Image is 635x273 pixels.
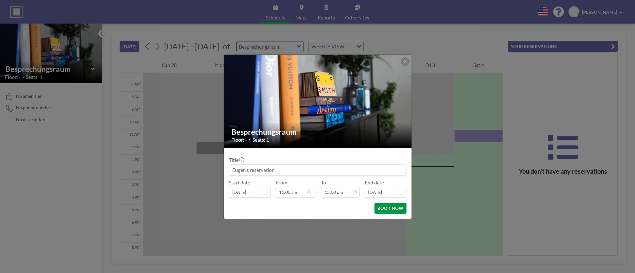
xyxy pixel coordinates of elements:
[321,179,326,186] label: To
[231,127,405,137] h2: Besprechungsraum
[374,203,406,214] button: BOOK NOW
[252,137,269,143] span: Seats: 1
[229,157,244,163] label: Title
[224,38,412,164] img: 537.jpg
[276,179,287,186] label: From
[231,137,247,143] span: Floor: -
[249,137,251,142] span: •
[365,179,384,186] label: End date
[229,165,406,175] input: Eugen's reservation
[317,182,319,195] span: -
[229,179,250,186] label: Start date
